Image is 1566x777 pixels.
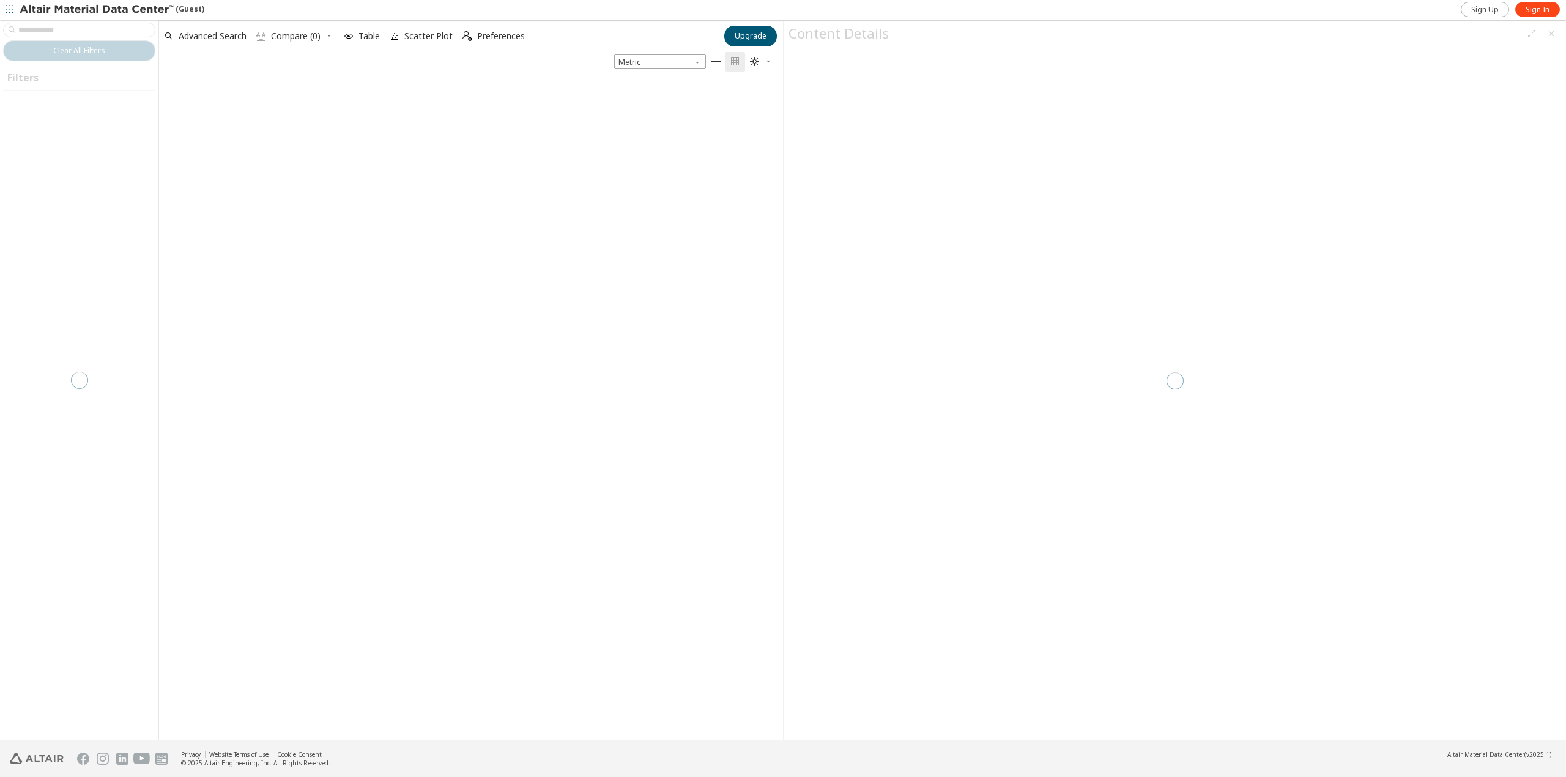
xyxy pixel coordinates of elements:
[711,57,721,67] i: 
[277,750,322,759] a: Cookie Consent
[724,26,777,46] button: Upgrade
[209,750,269,759] a: Website Terms of Use
[1515,2,1560,17] a: Sign In
[1471,5,1499,15] span: Sign Up
[614,54,706,69] div: Unit System
[404,32,453,40] span: Scatter Plot
[706,52,725,72] button: Table View
[745,52,777,72] button: Theme
[181,759,330,767] div: © 2025 Altair Engineering, Inc. All Rights Reserved.
[1447,750,1524,759] span: Altair Material Data Center
[614,54,706,69] span: Metric
[358,32,380,40] span: Table
[20,4,176,16] img: Altair Material Data Center
[730,57,740,67] i: 
[1526,5,1549,15] span: Sign In
[1461,2,1509,17] a: Sign Up
[20,4,204,16] div: (Guest)
[725,52,745,72] button: Tile View
[750,57,760,67] i: 
[10,753,64,764] img: Altair Engineering
[271,32,321,40] span: Compare (0)
[181,750,201,759] a: Privacy
[179,32,247,40] span: Advanced Search
[735,31,766,41] span: Upgrade
[1447,750,1551,759] div: (v2025.1)
[462,31,472,41] i: 
[477,32,525,40] span: Preferences
[256,31,266,41] i: 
